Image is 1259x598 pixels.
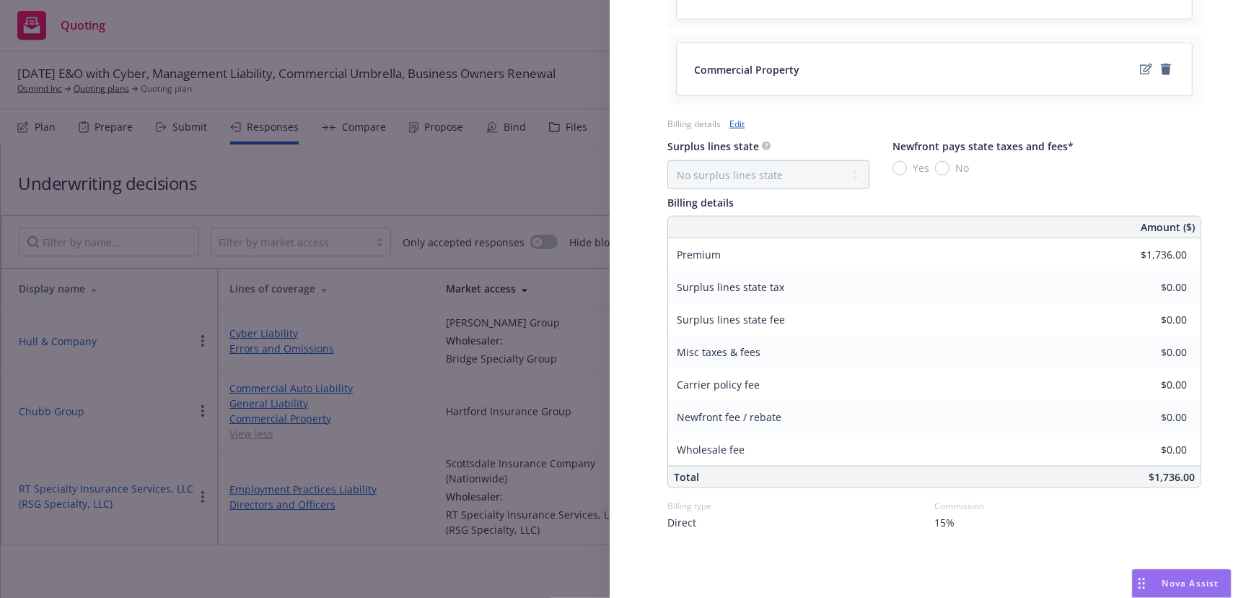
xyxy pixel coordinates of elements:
span: Nova Assist [1162,577,1219,589]
span: Surplus lines state fee [677,313,785,326]
span: Total [674,470,699,484]
input: 0.00 [1102,277,1196,298]
input: 0.00 [1102,309,1196,331]
div: Billing details [667,195,1201,210]
span: Surplus lines state [667,139,759,153]
span: Newfront pays state taxes and fees* [892,139,1074,153]
input: No [935,161,949,175]
div: Billing type [667,500,934,512]
span: 15% [934,515,955,530]
span: No [955,160,969,175]
span: Yes [913,160,929,175]
input: 0.00 [1102,244,1196,266]
span: Amount ($) [1141,220,1195,235]
input: Yes [892,161,907,175]
input: 0.00 [1102,374,1196,396]
span: Premium [677,248,721,261]
div: Commission [934,500,1201,512]
div: Billing details [667,118,721,130]
span: Direct [667,515,696,530]
span: Commercial Property [694,62,799,77]
input: 0.00 [1102,439,1196,461]
input: 0.00 [1102,342,1196,363]
span: $1,736.00 [1149,470,1195,484]
span: Carrier policy fee [677,378,760,391]
a: edit [1137,61,1154,78]
button: Nova Assist [1132,569,1232,598]
a: remove [1157,61,1175,78]
span: Surplus lines state tax [677,280,784,294]
span: Misc taxes & fees [677,345,760,359]
span: Wholesale fee [677,443,745,456]
div: Drag to move [1133,570,1151,597]
a: Edit [729,116,745,131]
input: 0.00 [1102,407,1196,428]
span: Newfront fee / rebate [677,410,781,424]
